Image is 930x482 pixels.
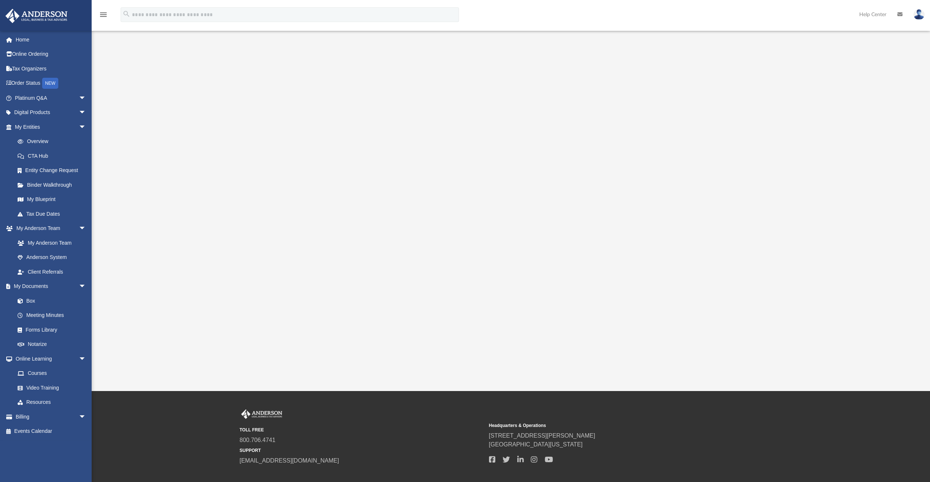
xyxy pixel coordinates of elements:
[42,78,58,89] div: NEW
[5,47,97,62] a: Online Ordering
[5,120,97,134] a: My Entitiesarrow_drop_down
[5,61,97,76] a: Tax Organizers
[10,235,90,250] a: My Anderson Team
[5,409,97,424] a: Billingarrow_drop_down
[240,437,276,443] a: 800.706.4741
[489,422,733,429] small: Headquarters & Operations
[10,163,97,178] a: Entity Change Request
[10,366,93,381] a: Courses
[10,149,97,163] a: CTA Hub
[10,264,93,279] a: Client Referrals
[10,207,97,221] a: Tax Due Dates
[79,120,93,135] span: arrow_drop_down
[10,337,93,352] a: Notarize
[489,432,595,439] a: [STREET_ADDRESS][PERSON_NAME]
[3,9,70,23] img: Anderson Advisors Platinum Portal
[10,395,93,410] a: Resources
[79,351,93,366] span: arrow_drop_down
[122,10,131,18] i: search
[240,447,484,454] small: SUPPORT
[10,322,90,337] a: Forms Library
[5,91,97,105] a: Platinum Q&Aarrow_drop_down
[79,221,93,236] span: arrow_drop_down
[79,409,93,424] span: arrow_drop_down
[10,380,90,395] a: Video Training
[489,441,583,448] a: [GEOGRAPHIC_DATA][US_STATE]
[79,105,93,120] span: arrow_drop_down
[5,424,97,439] a: Events Calendar
[5,76,97,91] a: Order StatusNEW
[240,409,284,419] img: Anderson Advisors Platinum Portal
[5,351,93,366] a: Online Learningarrow_drop_down
[99,10,108,19] i: menu
[10,293,90,308] a: Box
[5,105,97,120] a: Digital Productsarrow_drop_down
[10,308,93,323] a: Meeting Minutes
[10,192,93,207] a: My Blueprint
[240,457,339,464] a: [EMAIL_ADDRESS][DOMAIN_NAME]
[10,250,93,265] a: Anderson System
[240,427,484,433] small: TOLL FREE
[914,9,925,20] img: User Pic
[5,279,93,294] a: My Documentsarrow_drop_down
[5,32,97,47] a: Home
[5,221,93,236] a: My Anderson Teamarrow_drop_down
[79,279,93,294] span: arrow_drop_down
[10,178,97,192] a: Binder Walkthrough
[99,14,108,19] a: menu
[79,91,93,106] span: arrow_drop_down
[10,134,97,149] a: Overview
